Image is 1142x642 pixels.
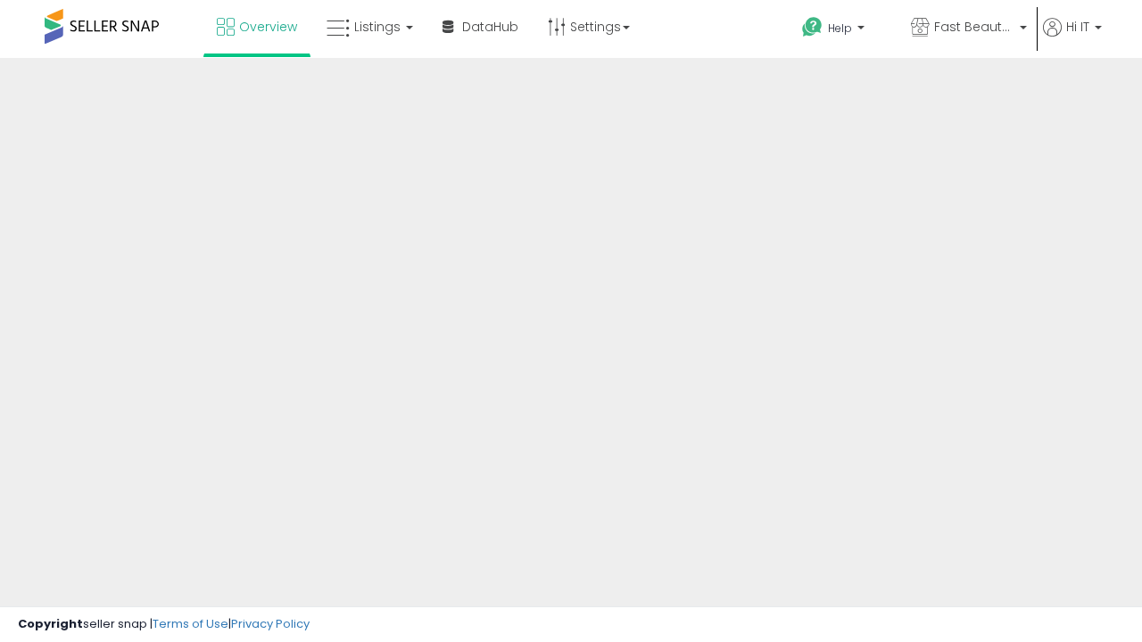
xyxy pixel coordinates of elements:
[354,18,401,36] span: Listings
[801,16,823,38] i: Get Help
[1043,18,1102,58] a: Hi IT
[788,3,895,58] a: Help
[153,615,228,632] a: Terms of Use
[934,18,1014,36] span: Fast Beauty ([GEOGRAPHIC_DATA])
[828,21,852,36] span: Help
[18,616,310,633] div: seller snap | |
[231,615,310,632] a: Privacy Policy
[18,615,83,632] strong: Copyright
[462,18,518,36] span: DataHub
[239,18,297,36] span: Overview
[1066,18,1089,36] span: Hi IT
